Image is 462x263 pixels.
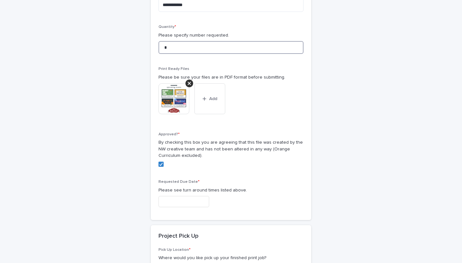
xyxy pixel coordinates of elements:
[158,187,304,194] p: Please see turn around times listed above.
[158,32,304,39] p: Please specify number requested.
[158,180,200,184] span: Requested Due Date
[158,67,189,71] span: Print Ready Files
[194,83,225,114] button: Add
[158,139,304,159] p: By checking this box you are agreeing that this file was created by the NW creative team and has ...
[209,97,217,101] span: Add
[158,255,304,261] p: Where would you like pick up your finished print job?
[158,132,180,136] span: Approved?
[158,25,176,29] span: Quantity
[158,248,191,252] span: Pick Up Location
[158,233,199,240] h2: Project Pick Up
[158,74,304,81] p: Please be sure your files are in PDF format before submitting.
